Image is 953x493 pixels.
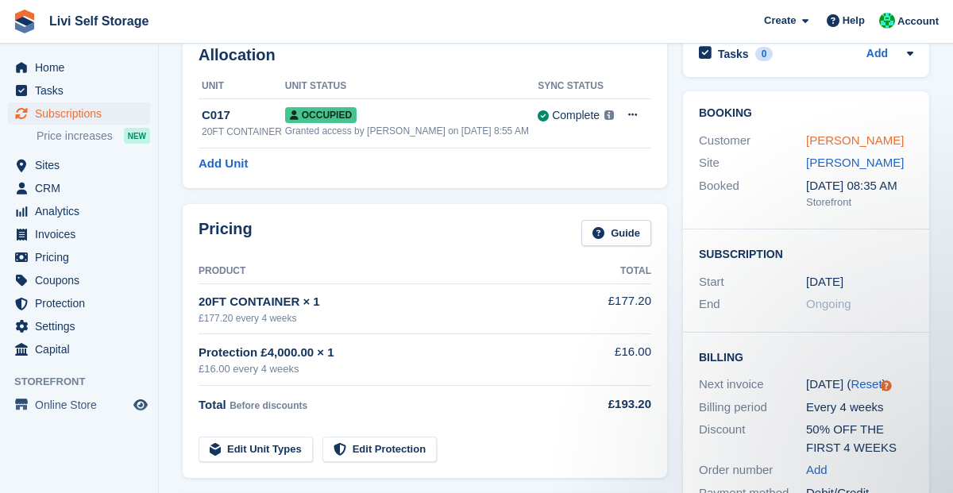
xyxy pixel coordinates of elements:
[199,398,226,411] span: Total
[8,56,150,79] a: menu
[202,106,285,125] div: C017
[8,177,150,199] a: menu
[199,361,582,377] div: £16.00 every 4 weeks
[582,395,651,414] div: £193.20
[699,295,806,314] div: End
[37,129,113,144] span: Price increases
[13,10,37,33] img: stora-icon-8386f47178a22dfd0bd8f6a31ec36ba5ce8667c1dd55bd0f319d3a0aa187defe.svg
[806,156,904,169] a: [PERSON_NAME]
[582,283,651,333] td: £177.20
[8,338,150,360] a: menu
[199,74,285,99] th: Unit
[43,8,155,34] a: Livi Self Storage
[199,293,582,311] div: 20FT CONTAINER × 1
[604,110,614,120] img: icon-info-grey-7440780725fd019a000dd9b08b2336e03edf1995a4989e88bcd33f0948082b44.svg
[35,223,130,245] span: Invoices
[35,56,130,79] span: Home
[285,107,357,123] span: Occupied
[699,245,913,261] h2: Subscription
[699,461,806,480] div: Order number
[14,374,158,390] span: Storefront
[699,399,806,417] div: Billing period
[699,107,913,120] h2: Booking
[35,292,130,314] span: Protection
[806,376,913,394] div: [DATE] ( )
[8,292,150,314] a: menu
[582,334,651,386] td: £16.00
[131,395,150,414] a: Preview store
[8,102,150,125] a: menu
[199,311,582,325] div: £177.20 every 4 weeks
[699,376,806,394] div: Next invoice
[199,46,651,64] h2: Allocation
[806,297,851,310] span: Ongoing
[699,177,806,210] div: Booked
[8,394,150,416] a: menu
[879,13,895,29] img: Joe Robertson
[538,74,616,99] th: Sync Status
[879,379,893,393] div: Tooltip anchor
[322,437,437,463] a: Edit Protection
[285,124,538,138] div: Granted access by [PERSON_NAME] on [DATE] 8:55 AM
[35,269,130,291] span: Coupons
[202,125,285,139] div: 20FT CONTAINER
[35,394,130,416] span: Online Store
[581,220,651,246] a: Guide
[8,315,150,337] a: menu
[35,338,130,360] span: Capital
[764,13,796,29] span: Create
[230,400,307,411] span: Before discounts
[37,127,150,144] a: Price increases NEW
[35,79,130,102] span: Tasks
[285,74,538,99] th: Unit Status
[35,154,130,176] span: Sites
[199,344,582,362] div: Protection £4,000.00 × 1
[552,107,600,124] div: Complete
[199,259,582,284] th: Product
[806,273,843,291] time: 2025-09-03 00:00:00 UTC
[866,45,888,64] a: Add
[8,79,150,102] a: menu
[806,421,913,456] div: 50% OFF THE FIRST 4 WEEKS
[35,102,130,125] span: Subscriptions
[897,13,939,29] span: Account
[8,246,150,268] a: menu
[806,177,913,195] div: [DATE] 08:35 AM
[806,461,828,480] a: Add
[699,349,913,364] h2: Billing
[699,273,806,291] div: Start
[35,315,130,337] span: Settings
[755,47,774,61] div: 0
[718,47,749,61] h2: Tasks
[35,246,130,268] span: Pricing
[8,269,150,291] a: menu
[806,195,913,210] div: Storefront
[843,13,865,29] span: Help
[582,259,651,284] th: Total
[199,437,313,463] a: Edit Unit Types
[699,421,806,456] div: Discount
[35,200,130,222] span: Analytics
[8,223,150,245] a: menu
[806,133,904,147] a: [PERSON_NAME]
[35,177,130,199] span: CRM
[699,132,806,150] div: Customer
[124,128,150,144] div: NEW
[699,154,806,172] div: Site
[806,399,913,417] div: Every 4 weeks
[199,220,253,246] h2: Pricing
[8,200,150,222] a: menu
[199,155,248,173] a: Add Unit
[851,377,882,391] a: Reset
[8,154,150,176] a: menu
